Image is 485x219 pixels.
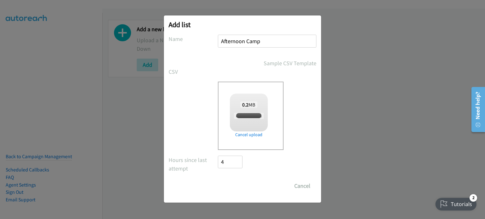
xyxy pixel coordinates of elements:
[432,192,480,214] iframe: Checklist
[288,180,316,192] button: Cancel
[240,101,257,108] span: MB
[242,101,248,108] strong: 0.2
[169,67,218,76] label: CSV
[264,59,316,67] a: Sample CSV Template
[169,35,218,43] label: Name
[230,131,268,138] a: Cancel upload
[169,156,218,173] label: Hours since last attempt
[234,113,279,119] span: report1755666339814.csv
[467,84,485,135] iframe: Resource Center
[169,20,316,29] h2: Add list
